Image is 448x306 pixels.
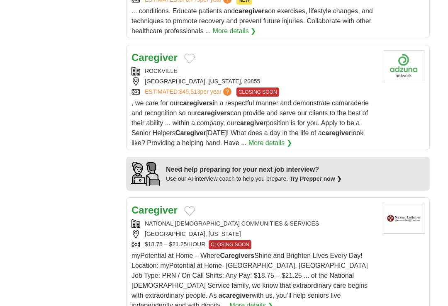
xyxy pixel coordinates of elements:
[322,129,351,136] strong: caregiver
[131,7,373,34] span: ... conditions. Educate patients and on exercises, lifestyle changes, and techniques to promote r...
[383,50,424,81] img: City of Rockville logo
[248,138,292,148] a: More details ❯
[180,100,213,107] strong: caregivers
[236,87,279,97] span: CLOSING SOON
[290,175,342,182] a: Try Prepper now ❯
[131,52,178,63] a: Caregiver
[145,220,319,227] a: NATIONAL [DEMOGRAPHIC_DATA] COMMUNITIES & SERVICES
[213,26,256,36] a: More details ❯
[209,240,251,249] span: CLOSING SOON
[223,87,231,96] span: ?
[175,129,206,136] strong: Caregiver
[131,204,178,216] a: Caregiver
[131,100,369,146] span: , we care for our in a respectful manner and demonstrate camaraderie and recognition so our can p...
[166,165,342,175] div: Need help preparing for your next job interview?
[145,68,178,74] a: ROCKVILLE
[184,53,195,63] button: Add to favorite jobs
[184,206,195,216] button: Add to favorite jobs
[131,240,376,249] div: $18.75 – $21.25/HOUR
[383,203,424,234] img: National Lutheran Communities & Services logo
[131,77,376,86] div: [GEOGRAPHIC_DATA], [US_STATE], 20855
[222,292,252,299] strong: caregiver
[145,87,233,97] a: ESTIMATED:$45,513per year?
[166,175,342,183] div: Use our AI interview coach to help you prepare.
[220,252,254,259] strong: Caregivers
[131,230,376,238] div: [GEOGRAPHIC_DATA], [US_STATE]
[197,109,230,117] strong: caregivers
[179,88,200,95] span: $45,513
[236,119,266,126] strong: caregiver
[235,7,268,15] strong: caregivers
